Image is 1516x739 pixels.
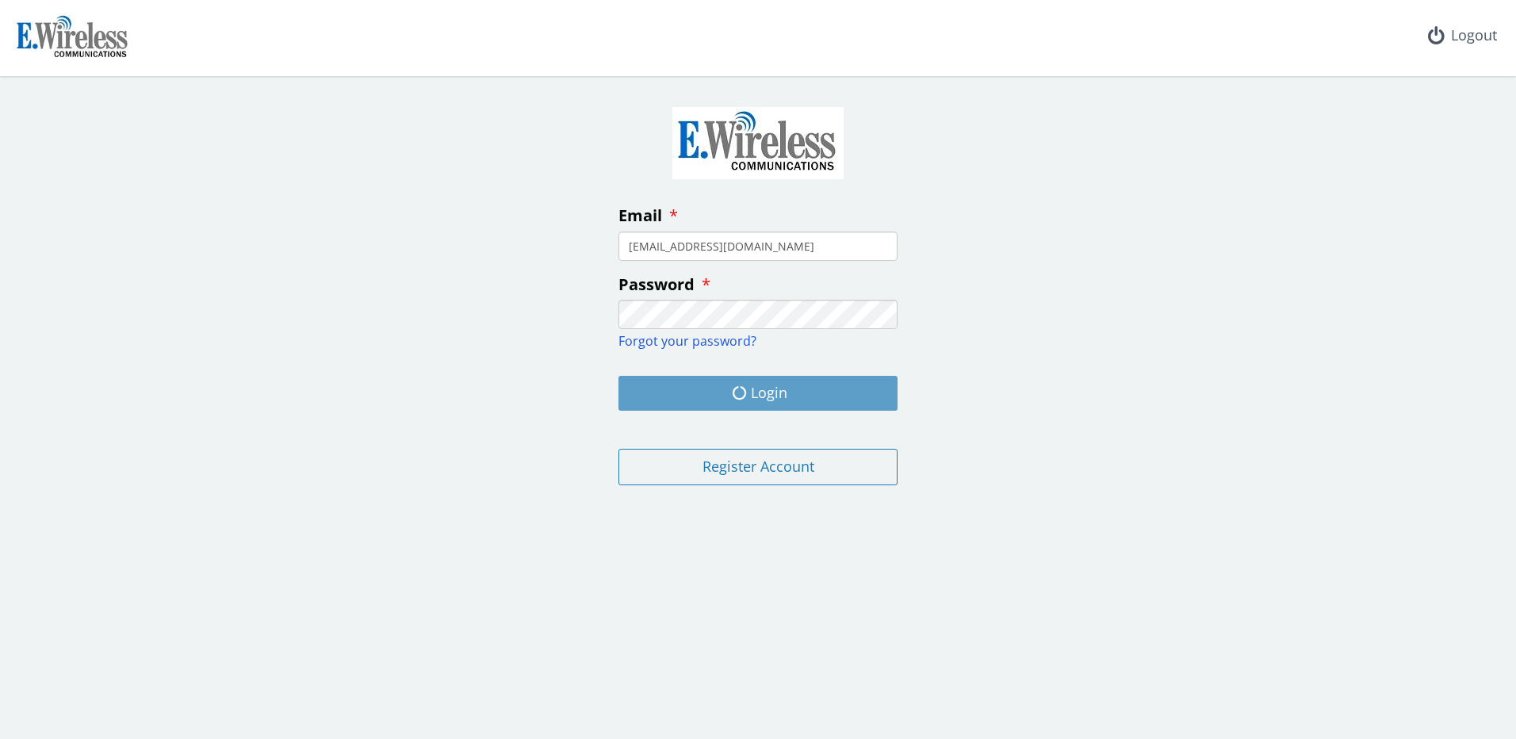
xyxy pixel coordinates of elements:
[618,232,898,261] input: enter your email address
[618,332,756,350] a: Forgot your password?
[618,274,695,295] span: Password
[618,205,662,226] span: Email
[618,376,898,411] button: Login
[618,449,898,485] button: Register Account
